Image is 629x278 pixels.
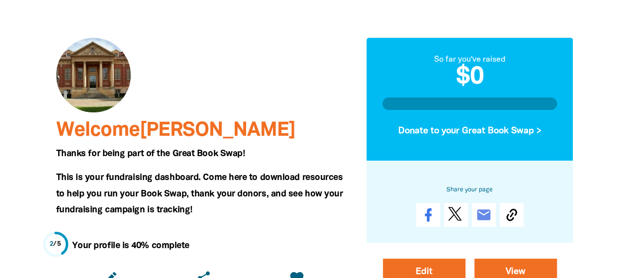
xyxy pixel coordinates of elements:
[50,241,54,247] span: 2
[382,117,557,144] button: Donate to your Great Book Swap >
[382,66,557,90] h2: $0
[382,184,557,195] h6: Share your page
[444,203,468,227] a: Post
[72,242,189,250] strong: Your profile is 40% complete
[56,150,245,158] span: Thanks for being part of the Great Book Swap!
[476,207,492,223] i: email
[500,203,524,227] button: Copy Link
[416,203,440,227] a: Share
[50,239,61,249] div: / 5
[56,174,343,214] span: This is your fundraising dashboard. Come here to download resources to help you run your Book Swa...
[56,121,295,140] span: Welcome [PERSON_NAME]
[472,203,496,227] a: email
[382,54,557,66] div: So far you've raised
